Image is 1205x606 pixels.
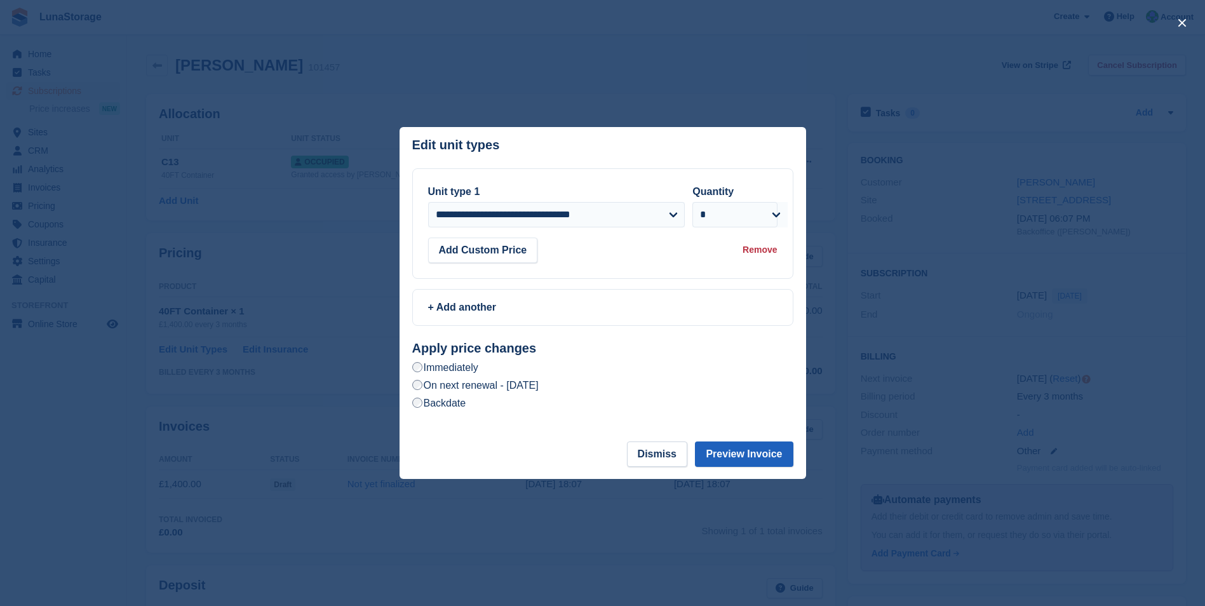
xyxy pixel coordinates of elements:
button: Add Custom Price [428,238,538,263]
p: Edit unit types [412,138,500,152]
div: Remove [743,243,777,257]
button: Dismiss [627,441,687,467]
a: + Add another [412,289,793,326]
strong: Apply price changes [412,341,537,355]
label: Unit type 1 [428,186,480,197]
label: Backdate [412,396,466,410]
button: close [1172,13,1192,33]
div: + Add another [428,300,778,315]
input: On next renewal - [DATE] [412,380,422,390]
label: Quantity [692,186,734,197]
input: Immediately [412,362,422,372]
label: Immediately [412,361,478,374]
label: On next renewal - [DATE] [412,379,539,392]
button: Preview Invoice [695,441,793,467]
input: Backdate [412,398,422,408]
